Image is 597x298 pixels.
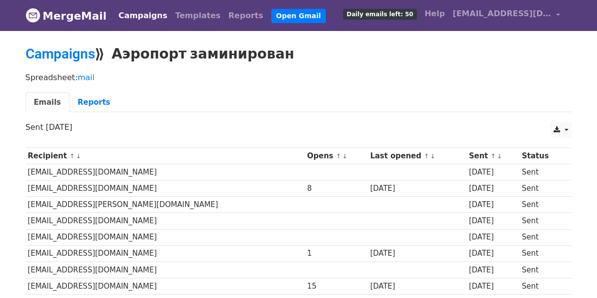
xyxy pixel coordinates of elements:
td: [EMAIL_ADDRESS][DOMAIN_NAME] [26,164,305,180]
td: [EMAIL_ADDRESS][DOMAIN_NAME] [26,278,305,294]
a: ↑ [336,152,341,160]
td: [EMAIL_ADDRESS][DOMAIN_NAME] [26,262,305,278]
td: Sent [519,245,565,262]
a: ↑ [69,152,75,160]
a: Campaigns [26,46,95,62]
a: ↑ [424,152,429,160]
h2: ⟫ Аэропорт заминирован [26,46,572,62]
div: 1 [307,248,366,259]
div: [DATE] [370,248,464,259]
a: Reports [224,6,267,26]
th: Last opened [368,148,467,164]
td: [EMAIL_ADDRESS][DOMAIN_NAME] [26,180,305,197]
td: [EMAIL_ADDRESS][DOMAIN_NAME] [26,245,305,262]
td: Sent [519,164,565,180]
th: Recipient [26,148,305,164]
span: [EMAIL_ADDRESS][DOMAIN_NAME] [453,8,551,20]
td: Sent [519,197,565,213]
td: [EMAIL_ADDRESS][DOMAIN_NAME] [26,213,305,229]
a: Daily emails left: 50 [339,4,420,24]
a: ↑ [491,152,496,160]
div: 15 [307,281,366,292]
td: [EMAIL_ADDRESS][DOMAIN_NAME] [26,229,305,245]
a: ↓ [497,152,503,160]
span: Daily emails left: 50 [343,9,416,20]
a: ↓ [430,152,436,160]
div: [DATE] [469,265,517,276]
td: Sent [519,229,565,245]
div: [DATE] [469,232,517,243]
div: [DATE] [370,281,464,292]
a: [EMAIL_ADDRESS][DOMAIN_NAME] [449,4,564,27]
a: Help [421,4,449,24]
th: Opens [305,148,368,164]
div: 8 [307,183,366,194]
div: [DATE] [469,199,517,210]
a: ↓ [76,152,81,160]
td: Sent [519,180,565,197]
th: Status [519,148,565,164]
a: Reports [69,92,119,113]
div: [DATE] [370,183,464,194]
td: Sent [519,278,565,294]
a: ↓ [342,152,347,160]
img: MergeMail logo [26,8,40,23]
p: Spreadsheet: [26,72,572,83]
div: [DATE] [469,248,517,259]
div: [DATE] [469,183,517,194]
a: Campaigns [115,6,171,26]
div: [DATE] [469,281,517,292]
a: Emails [26,92,69,113]
a: mail [78,73,94,82]
th: Sent [467,148,520,164]
div: [DATE] [469,215,517,227]
a: Open Gmail [271,9,326,23]
a: Templates [171,6,224,26]
a: MergeMail [26,5,107,26]
div: [DATE] [469,167,517,178]
p: Sent [DATE] [26,122,572,132]
td: Sent [519,213,565,229]
td: [EMAIL_ADDRESS][PERSON_NAME][DOMAIN_NAME] [26,197,305,213]
td: Sent [519,262,565,278]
